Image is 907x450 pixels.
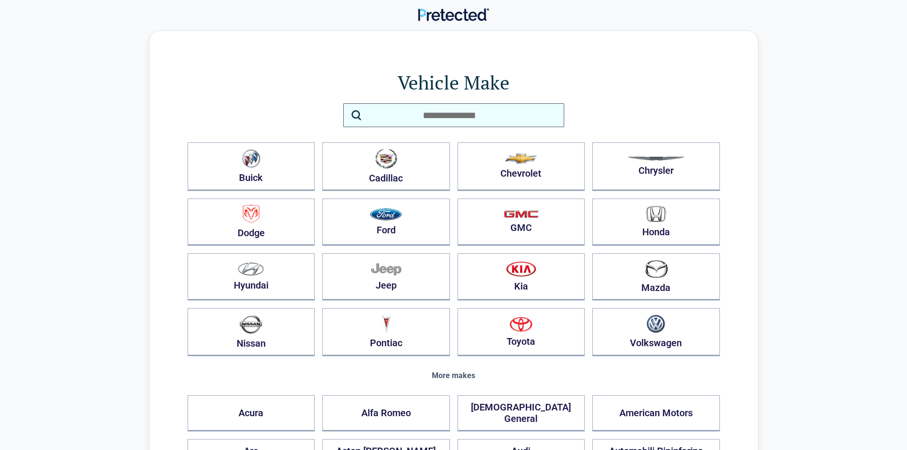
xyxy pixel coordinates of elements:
button: Honda [592,199,720,246]
button: Cadillac [322,142,450,191]
button: Hyundai [188,253,315,300]
button: Chrysler [592,142,720,191]
button: American Motors [592,395,720,431]
div: More makes [188,371,720,380]
button: Dodge [188,199,315,246]
button: Mazda [592,253,720,300]
button: Ford [322,199,450,246]
button: Volkswagen [592,308,720,356]
button: [DEMOGRAPHIC_DATA] General [458,395,585,431]
button: Chevrolet [458,142,585,191]
button: Kia [458,253,585,300]
h1: Vehicle Make [188,69,720,96]
button: Acura [188,395,315,431]
button: Jeep [322,253,450,300]
button: Nissan [188,308,315,356]
button: Toyota [458,308,585,356]
button: Buick [188,142,315,191]
button: Pontiac [322,308,450,356]
button: Alfa Romeo [322,395,450,431]
button: GMC [458,199,585,246]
